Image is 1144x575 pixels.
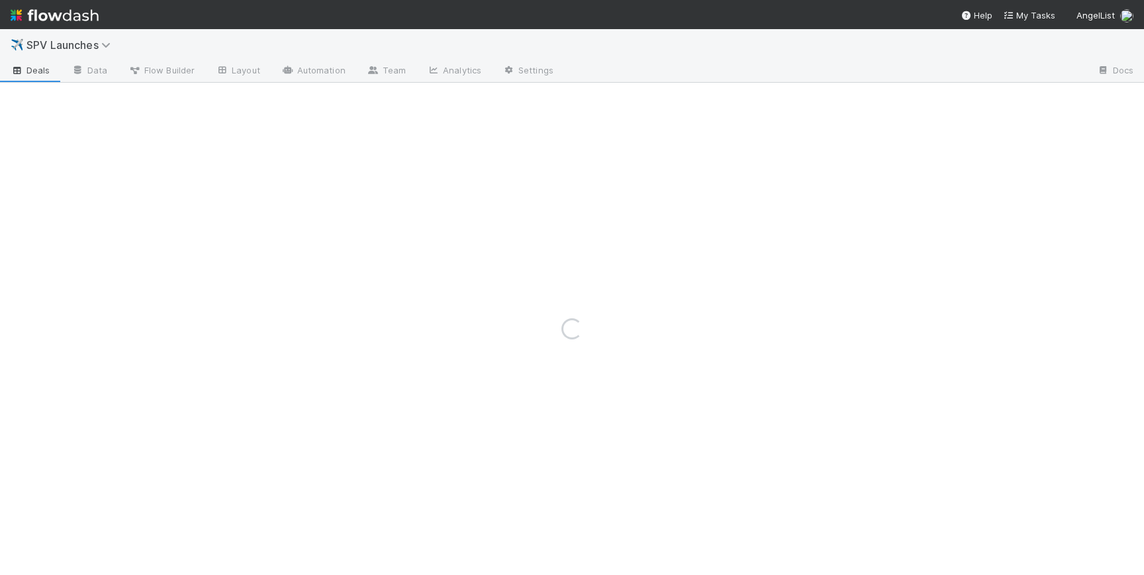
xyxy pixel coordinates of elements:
a: Automation [271,61,356,82]
a: Settings [492,61,564,82]
a: Flow Builder [118,61,205,82]
span: Flow Builder [128,64,195,77]
a: Team [356,61,416,82]
img: avatar_768cd48b-9260-4103-b3ef-328172ae0546.png [1120,9,1133,22]
span: AngelList [1076,10,1115,21]
a: My Tasks [1003,9,1055,22]
span: SPV Launches [26,38,117,52]
img: logo-inverted-e16ddd16eac7371096b0.svg [11,4,99,26]
span: My Tasks [1003,10,1055,21]
a: Data [61,61,118,82]
div: Help [961,9,992,22]
a: Analytics [416,61,492,82]
span: ✈️ [11,39,24,50]
a: Layout [205,61,271,82]
a: Docs [1086,61,1144,82]
span: Deals [11,64,50,77]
